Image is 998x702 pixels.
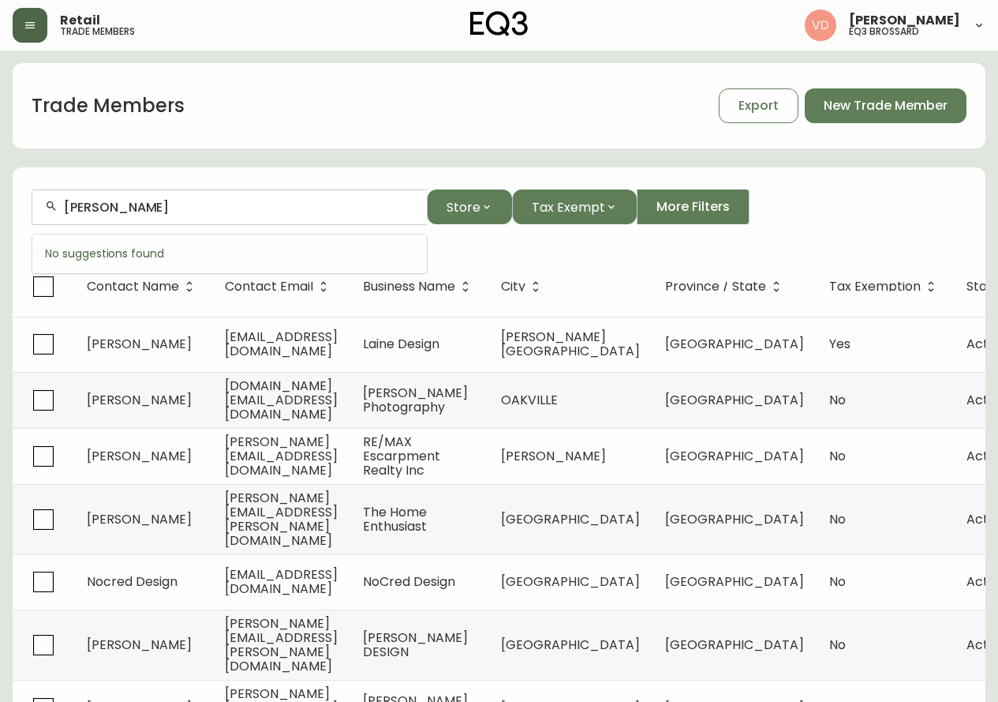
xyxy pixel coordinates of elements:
span: Tax Exemption [829,282,921,291]
span: Store [447,197,480,217]
span: [GEOGRAPHIC_DATA] [665,335,804,353]
span: The Home Enthusiast [363,503,427,535]
span: [PERSON_NAME] Photography [363,384,468,416]
span: Contact Name [87,280,200,294]
span: [GEOGRAPHIC_DATA] [665,572,804,591]
img: logo [470,11,529,36]
button: New Trade Member [805,88,966,123]
button: Store [427,190,512,224]
span: [PERSON_NAME] [87,391,192,409]
img: 34cbe8de67806989076631741e6a7c6b [805,9,836,41]
span: Contact Name [87,282,179,291]
span: [PERSON_NAME] [849,14,960,27]
span: Retail [60,14,100,27]
span: More Filters [656,198,730,216]
input: Search [64,200,414,215]
span: No [829,510,846,528]
button: Tax Exempt [512,190,637,224]
span: [DOMAIN_NAME][EMAIL_ADDRESS][DOMAIN_NAME] [225,377,338,423]
span: RE/MAX Escarpment Realty Inc [363,433,440,479]
span: No [829,391,846,409]
span: [GEOGRAPHIC_DATA] [665,447,804,465]
span: [GEOGRAPHIC_DATA] [665,391,804,409]
span: [PERSON_NAME] [87,447,192,465]
span: [PERSON_NAME][EMAIL_ADDRESS][PERSON_NAME][DOMAIN_NAME] [225,489,338,550]
span: OAKVILLE [501,391,558,409]
span: Province / State [665,282,766,291]
span: [EMAIL_ADDRESS][DOMAIN_NAME] [225,328,338,360]
span: [PERSON_NAME] [87,636,192,654]
h5: trade members [60,27,135,36]
span: Export [738,97,779,114]
span: Province / State [665,280,787,294]
span: Laine Design [363,335,439,353]
span: [PERSON_NAME][EMAIL_ADDRESS][DOMAIN_NAME] [225,433,338,479]
span: No [829,636,846,654]
button: Export [719,88,798,123]
span: No [829,447,846,465]
span: [PERSON_NAME][EMAIL_ADDRESS][PERSON_NAME][DOMAIN_NAME] [225,614,338,675]
span: Tax Exempt [532,197,605,217]
span: Tax Exemption [829,280,941,294]
button: More Filters [637,190,749,224]
span: City [501,280,546,294]
span: Contact Email [225,282,313,291]
span: New Trade Member [824,97,948,114]
h1: Trade Members [32,92,185,119]
span: [GEOGRAPHIC_DATA] [665,636,804,654]
span: [GEOGRAPHIC_DATA] [501,510,640,528]
span: Business Name [363,280,476,294]
span: Nocred Design [87,572,178,591]
span: [PERSON_NAME][GEOGRAPHIC_DATA] [501,328,640,360]
h5: eq3 brossard [849,27,919,36]
span: [GEOGRAPHIC_DATA] [501,572,640,591]
span: [GEOGRAPHIC_DATA] [665,510,804,528]
span: Business Name [363,282,455,291]
span: [PERSON_NAME] DESIGN [363,629,468,661]
span: [PERSON_NAME] [87,510,192,528]
span: City [501,282,525,291]
span: [PERSON_NAME] [87,335,192,353]
span: [PERSON_NAME] [501,447,606,465]
span: Yes [829,335,850,353]
span: NoCred Design [363,572,455,591]
span: [EMAIL_ADDRESS][DOMAIN_NAME] [225,565,338,598]
span: No [829,572,846,591]
span: Contact Email [225,280,334,294]
span: [GEOGRAPHIC_DATA] [501,636,640,654]
div: No suggestions found [32,235,427,273]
